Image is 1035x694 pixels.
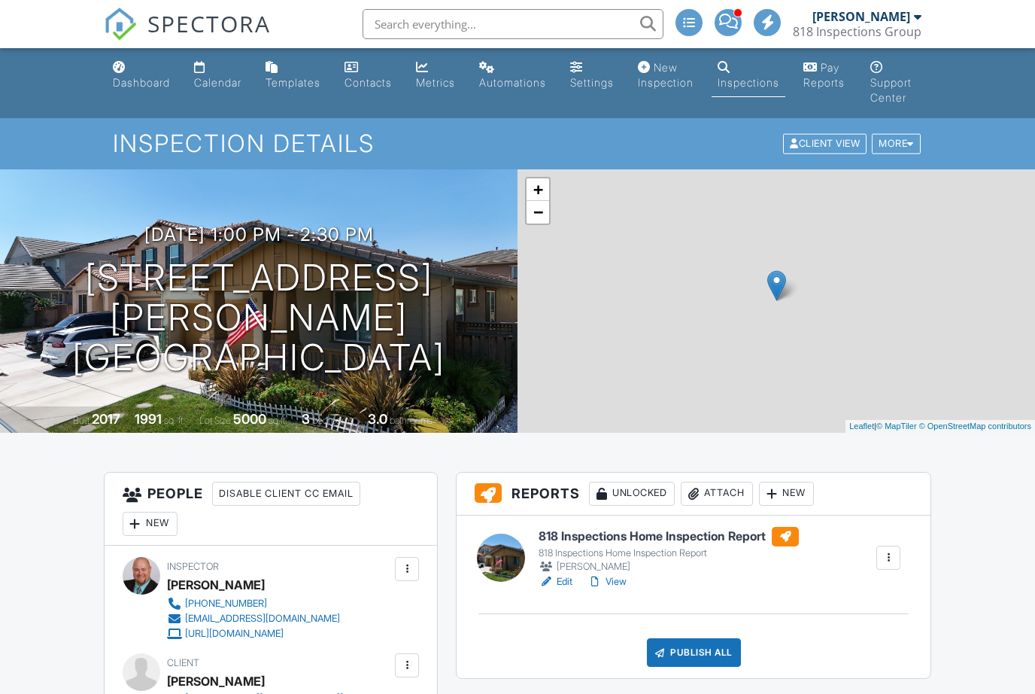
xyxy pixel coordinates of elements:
div: Dashboard [113,76,170,89]
a: Zoom in [527,178,549,201]
span: Client [167,657,199,668]
div: Publish All [647,638,741,667]
a: Client View [782,137,870,148]
h1: Inspection Details [113,130,921,157]
a: Templates [260,54,326,97]
div: New [123,512,178,536]
div: [EMAIL_ADDRESS][DOMAIN_NAME] [185,613,340,625]
a: View [587,574,627,589]
a: Edit [539,574,572,589]
div: Contacts [344,76,392,89]
div: Settings [570,76,614,89]
div: [PERSON_NAME] [812,9,910,24]
div: New Inspection [638,61,694,89]
div: 3 [302,411,310,427]
div: 1991 [135,411,162,427]
div: Metrics [416,76,455,89]
img: The Best Home Inspection Software - Spectora [104,8,137,41]
div: 818 Inspections Group [793,24,921,39]
div: | [845,420,1035,433]
div: 5000 [233,411,266,427]
h3: Reports [457,473,930,516]
a: [URL][DOMAIN_NAME] [167,626,340,641]
a: New Inspection [632,54,700,97]
div: Templates [266,76,320,89]
div: Disable Client CC Email [212,482,360,506]
div: More [872,134,921,154]
div: Pay Reports [803,61,845,89]
div: Attach [681,482,753,506]
span: sq. ft. [164,415,185,426]
a: [EMAIL_ADDRESS][DOMAIN_NAME] [167,611,340,626]
div: [URL][DOMAIN_NAME] [185,628,284,640]
div: [PERSON_NAME] [539,559,799,574]
a: Calendar [188,54,247,97]
span: Inspector [167,561,219,572]
a: © OpenStreetMap contributors [919,422,1031,431]
div: [PHONE_NUMBER] [185,598,267,610]
a: Contacts [338,54,398,97]
input: Search everything... [363,9,663,39]
div: Inspections [718,76,779,89]
a: Settings [564,54,620,97]
div: [PERSON_NAME] [167,670,265,692]
a: SPECTORA [104,20,271,52]
a: © MapTiler [876,422,917,431]
span: sq.ft. [269,415,287,426]
h3: [DATE] 1:00 pm - 2:30 pm [144,224,374,245]
a: Zoom out [527,201,549,224]
a: Inspections [712,54,785,97]
a: Leaflet [849,422,874,431]
div: Automations [479,76,546,89]
a: [PHONE_NUMBER] [167,596,340,611]
a: Pay Reports [797,54,852,97]
div: Unlocked [589,482,675,506]
a: Metrics [410,54,461,97]
a: Dashboard [107,54,176,97]
div: 818 Inspections Home Inspection Report [539,547,799,559]
div: New [759,482,814,506]
a: 818 Inspections Home Inspection Report 818 Inspections Home Inspection Report [PERSON_NAME] [539,527,799,575]
div: Support Center [870,76,912,104]
span: bathrooms [390,415,433,426]
div: 3.0 [368,411,387,427]
span: bedrooms [312,415,354,426]
h6: 818 Inspections Home Inspection Report [539,527,799,546]
a: Automations (Advanced) [473,54,552,97]
a: Support Center [864,54,929,112]
div: [PERSON_NAME] [167,574,265,596]
span: Built [73,415,90,426]
span: SPECTORA [147,8,271,39]
div: 2017 [92,411,120,427]
span: Lot Size [199,415,231,426]
div: Client View [783,134,867,154]
div: Calendar [194,76,241,89]
h3: People [105,473,438,546]
h1: [STREET_ADDRESS][PERSON_NAME] [GEOGRAPHIC_DATA] [24,258,493,377]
